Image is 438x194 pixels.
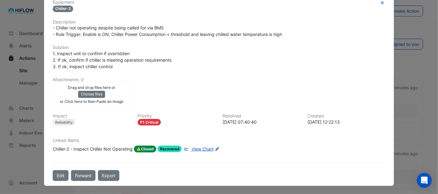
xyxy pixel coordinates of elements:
h6: Impact [53,113,130,119]
small: or Click here to then Paste an image [60,99,123,104]
button: Edit [53,170,69,181]
div: [DATE] 07:40:40 [223,119,300,125]
div: Open Intercom Messenger [417,173,432,188]
div: [DATE] 12:22:13 [308,119,385,125]
div: Reliability [53,119,75,126]
span: 1. Inspect unit to confirm if overridden 2. If ok, confirm if chiller is meeting operation requir... [53,51,171,69]
span: View Chart [192,146,214,152]
a: View Chart [183,146,213,152]
h6: Attachments: 0 [53,77,385,82]
div: P1 Critical [138,119,161,126]
h6: Linked Alerts [53,138,385,143]
h6: Resolved [223,113,300,119]
span: Recovered [157,146,182,152]
h6: Description [53,20,385,25]
h6: Created [308,113,385,119]
h6: Solution [53,45,385,50]
span: - Chiller not operating despite being called for via BMS - Rule Trigger: Enable is ON, Chiller Po... [53,25,282,37]
div: Chiller-2 - Inspect Chiller Not Operating [53,146,133,152]
button: Forward [71,170,95,181]
h6: Priority [138,113,215,119]
span: Closed [134,146,156,152]
a: Export [98,170,119,181]
button: Choose files [78,91,105,98]
fa-icon: Edit Linked Alerts [215,147,219,152]
small: Drag and drop files here or [68,85,115,90]
span: Chiller-2 [53,6,73,12]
